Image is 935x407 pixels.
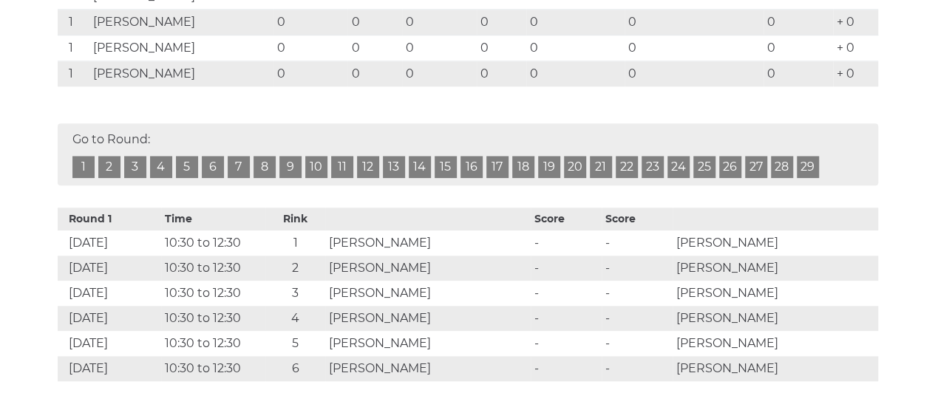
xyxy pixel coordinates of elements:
td: 0 [526,10,625,35]
td: 0 [402,61,477,87]
td: [PERSON_NAME] [325,230,531,256]
a: 26 [719,156,741,178]
td: [DATE] [58,356,162,381]
a: 23 [642,156,664,178]
td: [DATE] [58,230,162,256]
td: 10:30 to 12:30 [161,356,265,381]
td: 1 [58,35,90,61]
th: Round 1 [58,208,162,230]
td: [PERSON_NAME] [325,306,531,331]
td: - [531,256,602,281]
td: [DATE] [58,331,162,356]
td: 0 [273,35,348,61]
td: 0 [273,61,348,87]
td: [PERSON_NAME] [673,331,878,356]
td: 0 [477,35,526,61]
td: 10:30 to 12:30 [161,331,265,356]
a: 4 [150,156,172,178]
a: 22 [616,156,638,178]
a: 7 [228,156,250,178]
td: [PERSON_NAME] [673,256,878,281]
a: 20 [564,156,586,178]
div: Go to Round: [58,123,878,185]
td: [PERSON_NAME] [325,356,531,381]
td: 10:30 to 12:30 [161,306,265,331]
td: 10:30 to 12:30 [161,230,265,256]
a: 16 [460,156,483,178]
a: 1 [72,156,95,178]
a: 11 [331,156,353,178]
td: - [531,356,602,381]
td: [DATE] [58,256,162,281]
td: 2 [265,256,325,281]
a: 3 [124,156,146,178]
td: 0 [347,35,402,61]
a: 8 [254,156,276,178]
td: [PERSON_NAME] [89,10,273,35]
td: - [602,331,673,356]
td: - [531,281,602,306]
th: Time [161,208,265,230]
td: 5 [265,331,325,356]
td: 1 [58,10,90,35]
a: 12 [357,156,379,178]
td: [PERSON_NAME] [673,306,878,331]
td: 0 [526,35,625,61]
a: 27 [745,156,767,178]
td: 4 [265,306,325,331]
a: 10 [305,156,327,178]
td: - [602,230,673,256]
a: 13 [383,156,405,178]
td: 0 [764,35,833,61]
td: 0 [764,61,833,87]
td: - [531,306,602,331]
td: 3 [265,281,325,306]
td: - [602,356,673,381]
td: [PERSON_NAME] [89,61,273,87]
td: [DATE] [58,306,162,331]
td: 0 [477,61,526,87]
a: 14 [409,156,431,178]
td: 10:30 to 12:30 [161,256,265,281]
a: 29 [797,156,819,178]
td: 0 [477,10,526,35]
td: - [531,331,602,356]
td: 0 [402,10,477,35]
td: 6 [265,356,325,381]
td: 0 [526,61,625,87]
td: 0 [625,10,764,35]
a: 2 [98,156,120,178]
a: 24 [667,156,690,178]
td: 0 [625,61,764,87]
td: - [531,230,602,256]
td: 0 [347,10,402,35]
td: [PERSON_NAME] [325,256,531,281]
td: [DATE] [58,281,162,306]
a: 15 [435,156,457,178]
td: 1 [58,61,90,87]
td: + 0 [833,10,878,35]
td: [PERSON_NAME] [673,281,878,306]
td: [PERSON_NAME] [673,356,878,381]
th: Rink [265,208,325,230]
td: 0 [273,10,348,35]
td: [PERSON_NAME] [89,35,273,61]
td: 0 [402,35,477,61]
th: Score [531,208,602,230]
td: 1 [265,230,325,256]
a: 18 [512,156,534,178]
a: 17 [486,156,509,178]
a: 21 [590,156,612,178]
a: 6 [202,156,224,178]
td: 0 [625,35,764,61]
a: 5 [176,156,198,178]
td: + 0 [833,61,878,87]
td: - [602,281,673,306]
td: 0 [347,61,402,87]
td: [PERSON_NAME] [673,230,878,256]
td: [PERSON_NAME] [325,281,531,306]
td: 10:30 to 12:30 [161,281,265,306]
td: - [602,256,673,281]
td: - [602,306,673,331]
a: 19 [538,156,560,178]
